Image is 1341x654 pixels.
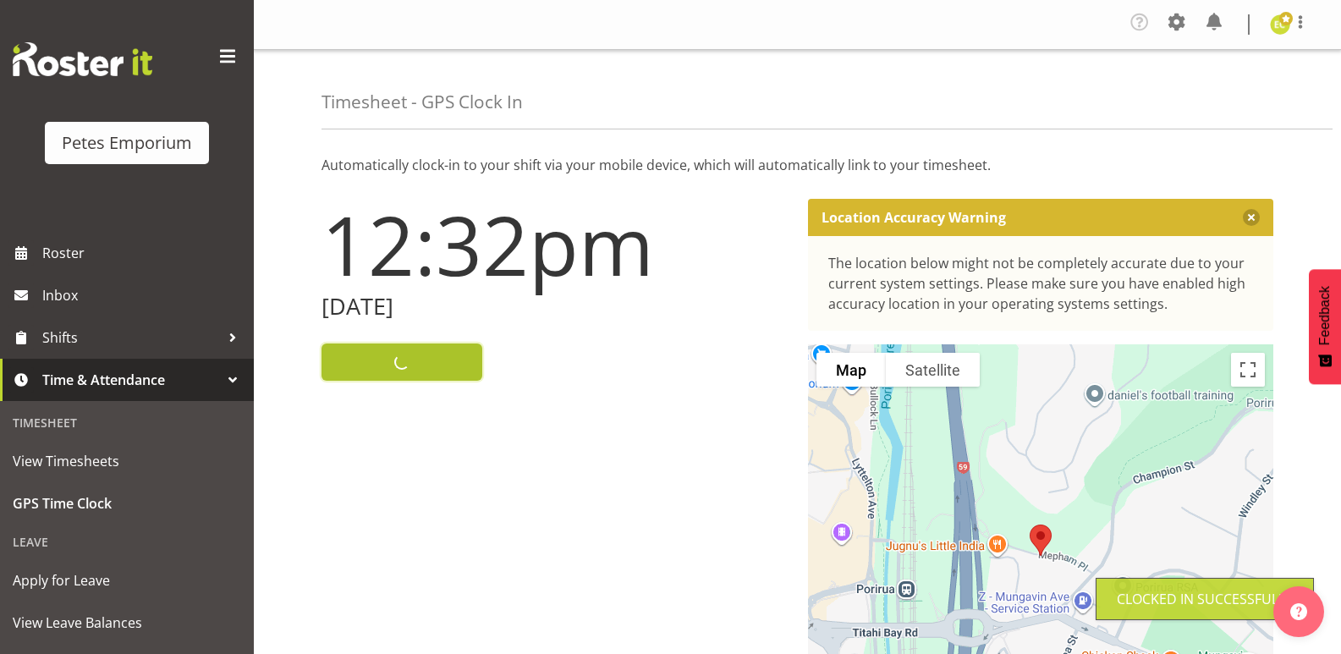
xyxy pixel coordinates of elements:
img: emma-croft7499.jpg [1270,14,1290,35]
button: Show satellite imagery [886,353,980,387]
div: The location below might not be completely accurate due to your current system settings. Please m... [828,253,1254,314]
div: Leave [4,525,250,559]
span: View Leave Balances [13,610,241,635]
button: Show street map [816,353,886,387]
img: Rosterit website logo [13,42,152,76]
span: Apply for Leave [13,568,241,593]
span: Feedback [1317,286,1333,345]
button: Toggle fullscreen view [1231,353,1265,387]
span: Inbox [42,283,245,308]
a: View Timesheets [4,440,250,482]
p: Location Accuracy Warning [822,209,1006,226]
h4: Timesheet - GPS Clock In [322,92,523,112]
div: Petes Emporium [62,130,192,156]
span: View Timesheets [13,448,241,474]
h2: [DATE] [322,294,788,320]
button: Feedback - Show survey [1309,269,1341,384]
div: Timesheet [4,405,250,440]
a: View Leave Balances [4,602,250,644]
span: Shifts [42,325,220,350]
img: help-xxl-2.png [1290,603,1307,620]
a: GPS Time Clock [4,482,250,525]
span: Time & Attendance [42,367,220,393]
h1: 12:32pm [322,199,788,290]
span: GPS Time Clock [13,491,241,516]
div: Clocked in Successfully [1117,589,1293,609]
a: Apply for Leave [4,559,250,602]
button: Close message [1243,209,1260,226]
span: Roster [42,240,245,266]
p: Automatically clock-in to your shift via your mobile device, which will automatically link to you... [322,155,1273,175]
